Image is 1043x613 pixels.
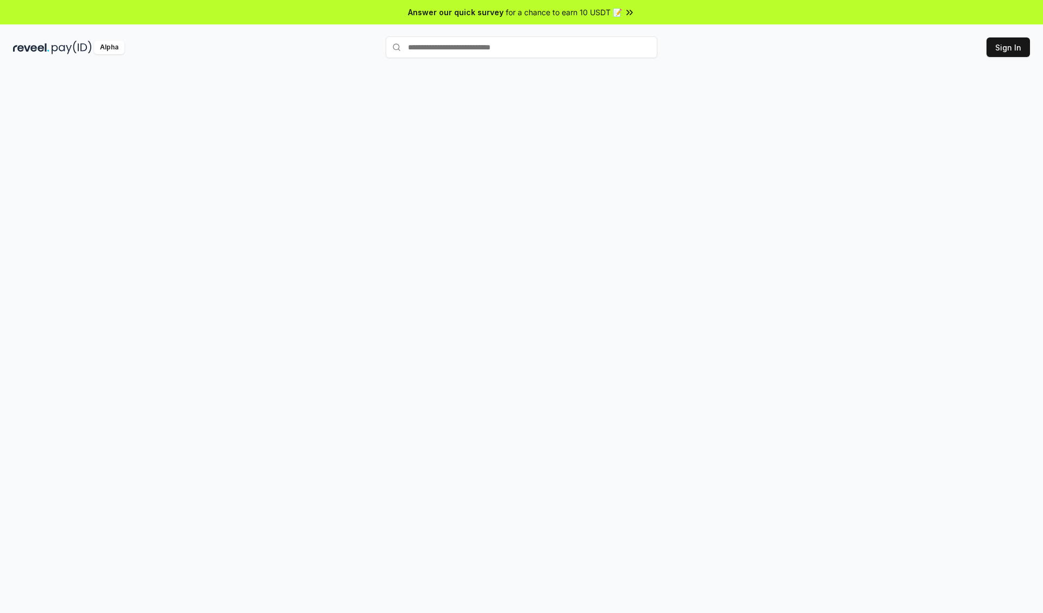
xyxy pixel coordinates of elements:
img: pay_id [52,41,92,54]
img: reveel_dark [13,41,49,54]
span: Answer our quick survey [408,7,504,18]
span: for a chance to earn 10 USDT 📝 [506,7,622,18]
button: Sign In [987,37,1030,57]
div: Alpha [94,41,124,54]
